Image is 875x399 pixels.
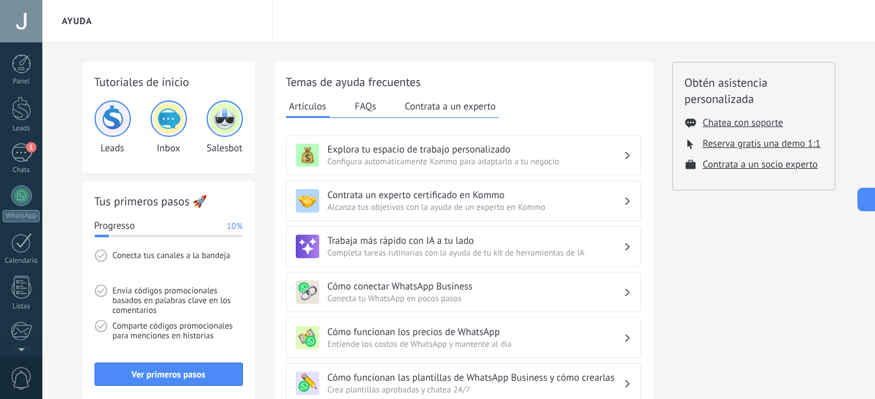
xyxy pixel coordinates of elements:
[703,117,783,129] button: Chatea con soporte
[113,249,243,284] span: Conecta tus canales a la bandeja
[3,125,40,133] div: Leads
[401,96,498,116] button: Contrata a un experto
[352,96,380,116] button: FAQs
[328,235,624,247] h3: Trabaja más rápido con IA a tu lado
[3,78,40,86] div: Panel
[94,74,243,90] h2: Tutoriales de inicio
[328,143,624,156] h3: Explora tu espacio de trabajo personalizado
[328,372,624,384] h3: Cómo funcionan las plantillas de WhatsApp Business y cómo crearlas
[328,189,624,201] h3: Contrata un experto certificado en Kommo
[286,74,641,90] h2: Temas de ayuda frecuentes
[3,303,40,311] div: Listas
[328,156,624,167] span: Configura automáticamente Kommo para adaptarlo a tu negocio
[207,100,243,155] div: Salesbot
[113,284,243,319] span: Envía códigos promocionales basados en palabras clave en los comentarios
[328,384,624,395] span: Crea plantillas aprobadas y chatea 24/7
[94,220,135,233] span: Progresso
[328,247,624,258] span: Completa tareas rutinarias con la ayuda de tu kit de herramientas de IA
[328,280,624,293] h3: Cómo conectar WhatsApp Business
[151,100,187,155] div: Inbox
[113,319,243,355] span: Comparte códigos promocionales para menciones en historias
[328,201,624,213] span: Alcanza tus objetivos con la ayuda de un experto en Kommo
[94,362,243,386] button: Ver primeros pasos
[286,96,330,118] button: Artículos
[703,158,818,171] button: Contrata a un socio experto
[328,338,624,349] span: Entiende los costos de WhatsApp y mantente al día
[94,100,131,155] div: Leads
[328,326,624,338] h3: Cómo funcionan los precios de WhatsApp
[26,142,36,153] span: 1
[3,210,40,222] div: WhatsApp
[3,166,40,175] div: Chats
[227,220,242,233] span: 10%
[328,293,624,304] span: Conecta tu WhatsApp en pocos pasos
[3,257,40,265] div: Calendario
[132,370,205,379] span: Ver primeros pasos
[685,74,823,107] h2: Obtén asistencia personalizada
[94,193,243,209] h2: Tus primeros pasos 🚀
[703,138,821,150] button: Reserva gratis una demo 1:1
